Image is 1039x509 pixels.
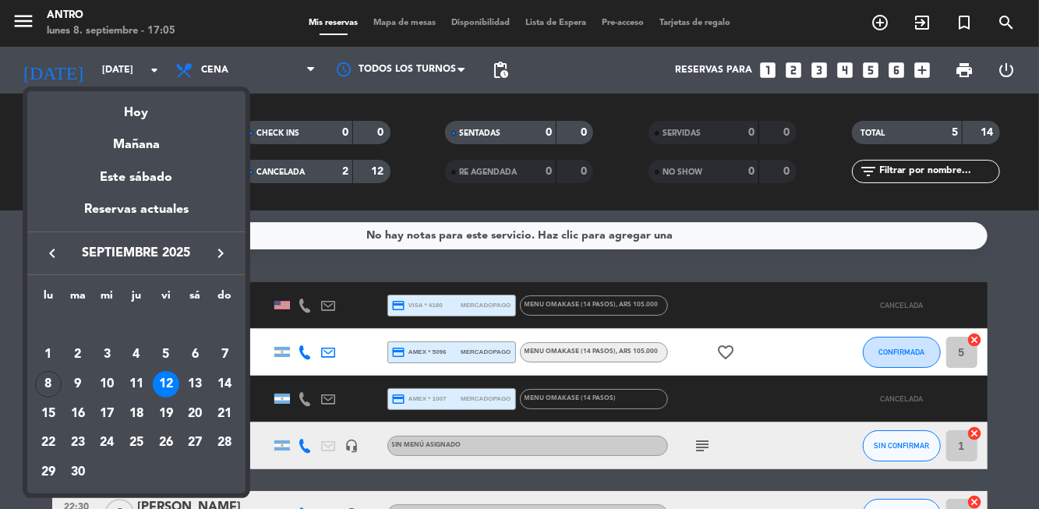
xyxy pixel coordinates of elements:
td: 30 de septiembre de 2025 [63,458,93,487]
td: 11 de septiembre de 2025 [122,369,151,399]
div: 16 [65,401,91,427]
div: 1 [35,341,62,368]
div: 26 [153,429,179,456]
td: 18 de septiembre de 2025 [122,399,151,429]
span: septiembre 2025 [66,243,207,263]
div: 9 [65,371,91,398]
button: keyboard_arrow_left [38,243,66,263]
th: domingo [210,287,239,311]
td: 14 de septiembre de 2025 [210,369,239,399]
div: 19 [153,401,179,427]
td: 25 de septiembre de 2025 [122,428,151,458]
div: 24 [94,429,120,456]
div: 28 [211,429,238,456]
td: 17 de septiembre de 2025 [92,399,122,429]
td: 1 de septiembre de 2025 [34,340,63,369]
td: 9 de septiembre de 2025 [63,369,93,399]
div: 11 [123,371,150,398]
div: 4 [123,341,150,368]
td: 6 de septiembre de 2025 [181,340,210,369]
td: 15 de septiembre de 2025 [34,399,63,429]
div: 6 [182,341,208,368]
th: viernes [151,287,181,311]
button: keyboard_arrow_right [207,243,235,263]
div: 2 [65,341,91,368]
td: 16 de septiembre de 2025 [63,399,93,429]
i: keyboard_arrow_left [43,244,62,263]
td: SEP. [34,311,239,341]
div: 18 [123,401,150,427]
div: 14 [211,371,238,398]
div: 13 [182,371,208,398]
td: 4 de septiembre de 2025 [122,340,151,369]
td: 7 de septiembre de 2025 [210,340,239,369]
th: sábado [181,287,210,311]
div: 23 [65,429,91,456]
div: 25 [123,429,150,456]
td: 13 de septiembre de 2025 [181,369,210,399]
div: 8 [35,371,62,398]
td: 28 de septiembre de 2025 [210,428,239,458]
td: 3 de septiembre de 2025 [92,340,122,369]
td: 10 de septiembre de 2025 [92,369,122,399]
td: 21 de septiembre de 2025 [210,399,239,429]
div: Reservas actuales [27,200,246,232]
div: 20 [182,401,208,427]
div: 10 [94,371,120,398]
td: 22 de septiembre de 2025 [34,428,63,458]
td: 23 de septiembre de 2025 [63,428,93,458]
th: lunes [34,287,63,311]
div: 3 [94,341,120,368]
div: 17 [94,401,120,427]
div: 30 [65,459,91,486]
i: keyboard_arrow_right [211,244,230,263]
td: 12 de septiembre de 2025 [151,369,181,399]
td: 5 de septiembre de 2025 [151,340,181,369]
th: martes [63,287,93,311]
div: 29 [35,459,62,486]
div: 21 [211,401,238,427]
div: Este sábado [27,156,246,200]
td: 26 de septiembre de 2025 [151,428,181,458]
td: 27 de septiembre de 2025 [181,428,210,458]
td: 8 de septiembre de 2025 [34,369,63,399]
td: 24 de septiembre de 2025 [92,428,122,458]
td: 2 de septiembre de 2025 [63,340,93,369]
th: jueves [122,287,151,311]
div: 15 [35,401,62,427]
div: 12 [153,371,179,398]
div: 22 [35,429,62,456]
div: 7 [211,341,238,368]
td: 19 de septiembre de 2025 [151,399,181,429]
div: 27 [182,429,208,456]
div: 5 [153,341,179,368]
td: 29 de septiembre de 2025 [34,458,63,487]
th: miércoles [92,287,122,311]
div: Hoy [27,91,246,123]
td: 20 de septiembre de 2025 [181,399,210,429]
div: Mañana [27,123,246,155]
